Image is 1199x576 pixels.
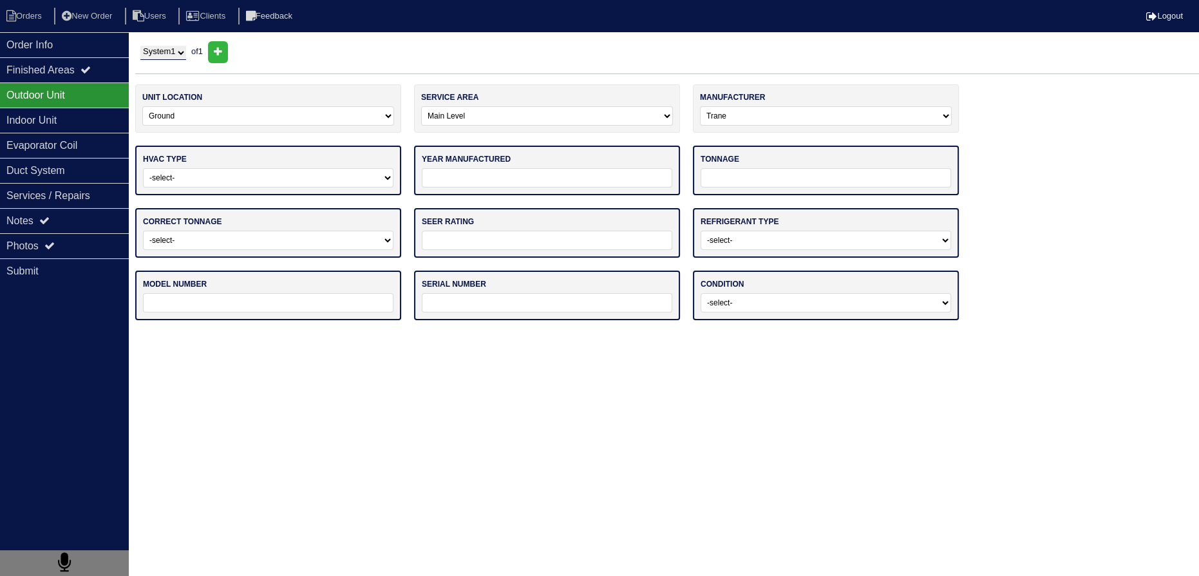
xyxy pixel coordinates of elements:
li: New Order [54,8,122,25]
label: hvac type [143,153,187,165]
label: tonnage [701,153,739,165]
div: of 1 [135,41,1199,63]
li: Clients [178,8,236,25]
a: Logout [1146,11,1183,21]
label: model number [143,278,207,290]
a: Users [125,11,176,21]
a: New Order [54,11,122,21]
label: refrigerant type [701,216,779,227]
label: condition [701,278,744,290]
label: serial number [422,278,486,290]
label: unit location [142,91,202,103]
label: service area [421,91,478,103]
li: Users [125,8,176,25]
label: correct tonnage [143,216,222,227]
label: manufacturer [700,91,765,103]
label: year manufactured [422,153,511,165]
label: seer rating [422,216,474,227]
li: Feedback [238,8,303,25]
a: Clients [178,11,236,21]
